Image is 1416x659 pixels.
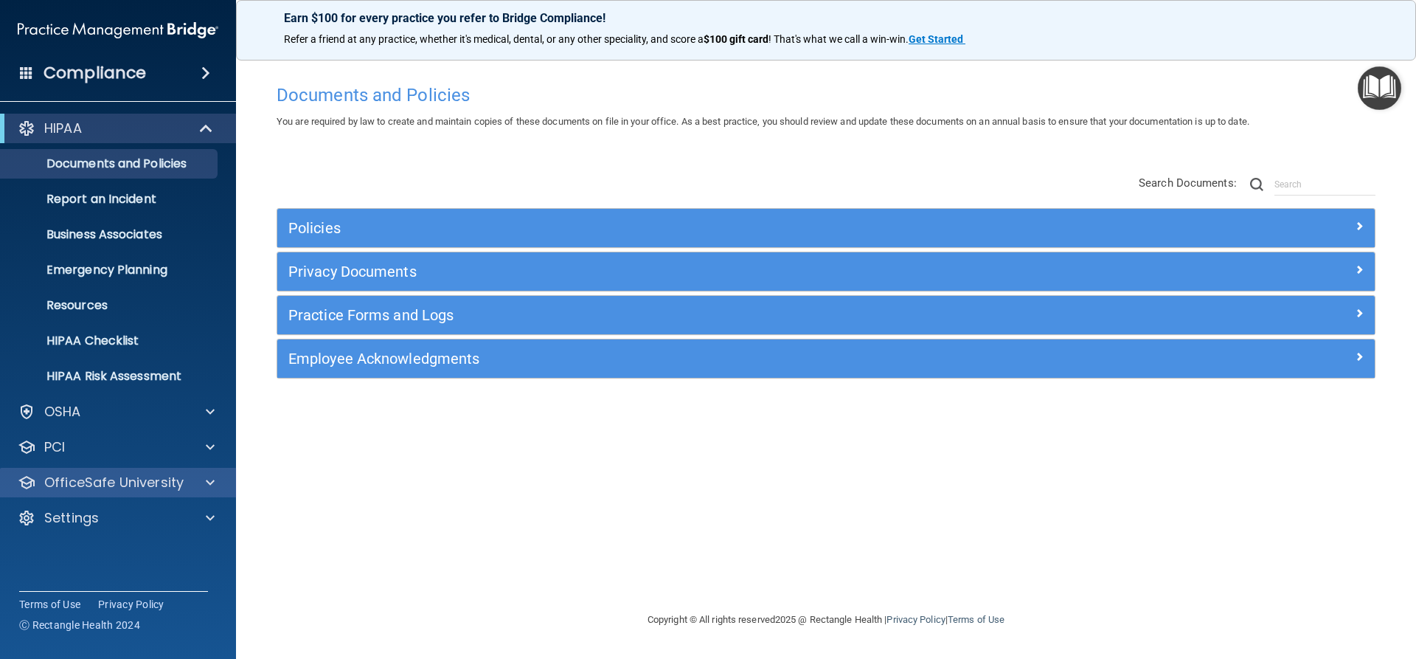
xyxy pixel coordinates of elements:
h5: Policies [288,220,1089,236]
img: ic-search.3b580494.png [1250,178,1263,191]
span: Ⓒ Rectangle Health 2024 [19,618,140,632]
a: Policies [288,216,1364,240]
p: Earn $100 for every practice you refer to Bridge Compliance! [284,11,1368,25]
a: Terms of Use [948,614,1004,625]
a: HIPAA [18,120,214,137]
a: Terms of Use [19,597,80,612]
a: Privacy Documents [288,260,1364,283]
p: OSHA [44,403,81,421]
p: HIPAA [44,120,82,137]
input: Search [1274,173,1375,196]
p: Resources [10,298,211,313]
h5: Employee Acknowledgments [288,351,1089,367]
p: Documents and Policies [10,156,211,171]
h4: Documents and Policies [277,86,1375,105]
p: Emergency Planning [10,263,211,277]
p: Report an Incident [10,192,211,207]
span: Search Documents: [1139,176,1237,190]
strong: Get Started [909,33,963,45]
a: Practice Forms and Logs [288,303,1364,327]
p: Business Associates [10,227,211,242]
a: Privacy Policy [886,614,945,625]
p: HIPAA Risk Assessment [10,369,211,384]
a: PCI [18,438,215,456]
button: Open Resource Center [1358,66,1401,110]
p: Settings [44,509,99,527]
h5: Privacy Documents [288,263,1089,280]
span: You are required by law to create and maintain copies of these documents on file in your office. ... [277,116,1249,127]
span: Refer a friend at any practice, whether it's medical, dental, or any other speciality, and score a [284,33,704,45]
p: PCI [44,438,65,456]
a: Settings [18,509,215,527]
span: ! That's what we call a win-win. [768,33,909,45]
img: PMB logo [18,15,218,45]
h5: Practice Forms and Logs [288,307,1089,323]
a: OSHA [18,403,215,421]
a: Employee Acknowledgments [288,347,1364,370]
p: OfficeSafe University [44,474,184,491]
a: Privacy Policy [98,597,164,612]
strong: $100 gift card [704,33,768,45]
p: HIPAA Checklist [10,334,211,348]
a: OfficeSafe University [18,474,215,491]
div: Copyright © All rights reserved 2025 @ Rectangle Health | | [557,596,1095,644]
h4: Compliance [44,63,146,83]
a: Get Started [909,33,965,45]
